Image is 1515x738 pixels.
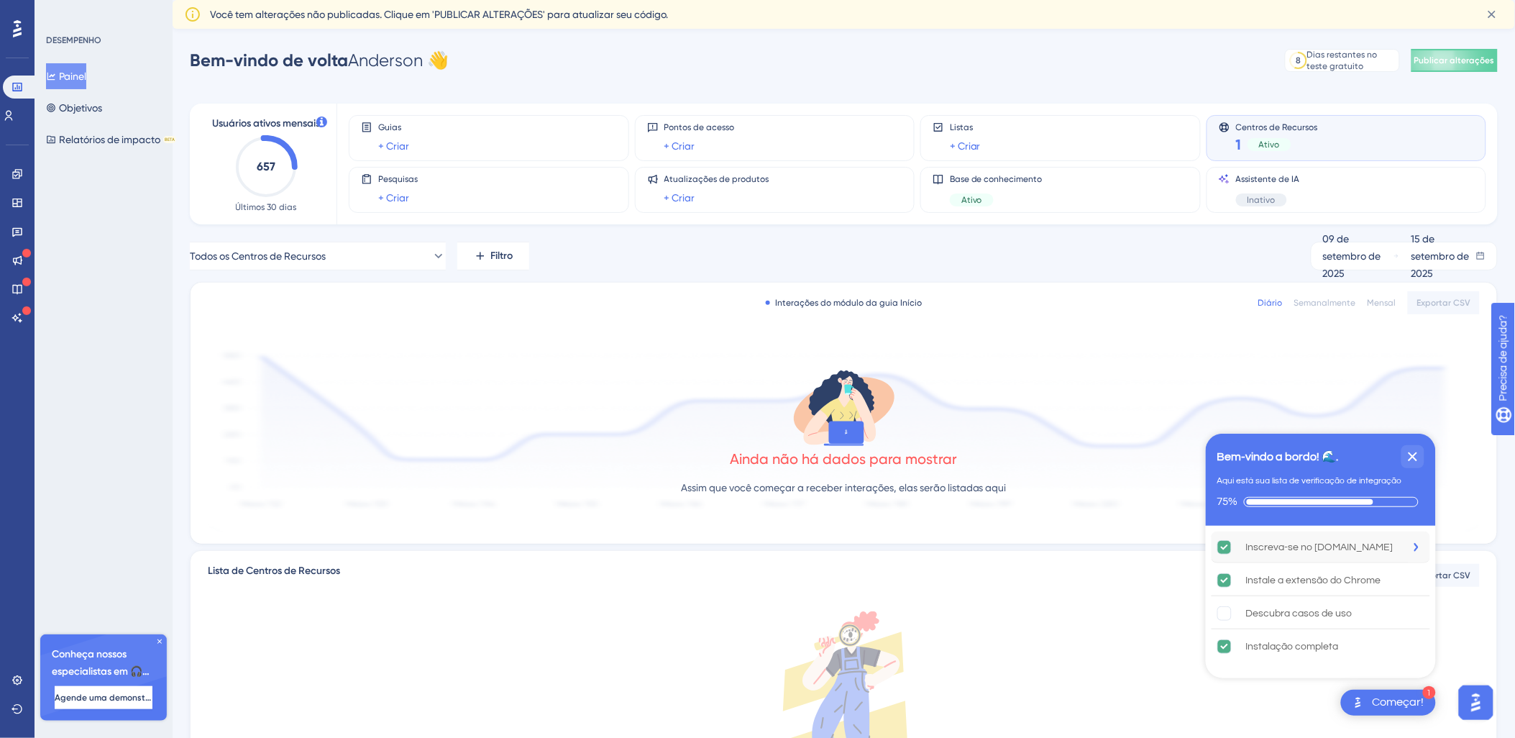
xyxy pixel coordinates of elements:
[1259,139,1280,150] span: Ativo
[1206,434,1436,678] div: Contêiner de lista de verificação
[1296,55,1301,66] div: 8
[55,692,152,703] span: Agende uma demonstração
[190,50,348,70] span: Bem-vindo de volta
[491,247,513,265] span: Filtro
[208,562,340,588] span: Lista de Centros de Recursos
[950,173,1043,185] span: Base de conhecimento
[731,449,958,469] div: Ainda não há dados para mostrar
[1217,496,1238,509] div: 75%
[190,242,446,270] button: Todos os Centros de Recursos
[1212,598,1430,629] div: O Discover Use Cases está incompleto.
[34,4,120,21] span: Precisa de ajuda?
[1258,297,1283,309] div: Diário
[46,35,101,46] div: DESEMPENHO
[236,201,297,213] span: Últimos 30 dias
[1246,539,1393,556] div: Inscreva-se no [DOMAIN_NAME]
[664,173,769,185] span: Atualizações de produtos
[1246,605,1352,622] div: Descubra casos de uso
[190,247,326,265] span: Todos os Centros de Recursos
[1368,297,1396,309] div: Mensal
[378,189,409,206] a: + Criar
[1206,526,1436,674] div: Itens da lista de verificação
[1417,297,1471,309] span: Exportar CSV
[59,131,160,148] font: Relatórios de impacto
[1411,49,1498,72] button: Publicar alterações
[1248,194,1276,206] span: Inativo
[1423,686,1436,699] div: 1
[378,137,409,155] a: + Criar
[1217,496,1424,509] div: Progresso da lista de verificação: 75%
[664,137,695,155] a: + Criar
[1246,638,1339,655] div: Instalação completa
[1341,690,1436,716] div: Abra o Get Started! lista de verificação, módulos restantes: 1
[46,63,86,89] button: Painel
[257,160,275,173] text: 657
[1212,565,1430,596] div: A instalação da extensão do Chrome está concluída.
[59,68,86,85] font: Painel
[46,95,102,121] button: Objetivos
[950,137,981,155] a: + Criar
[1212,631,1430,662] div: A instalação completa está concluída.
[55,686,152,709] button: Agende uma demonstração
[1217,448,1339,465] div: Bem-vindo a bordo! 🌊.
[457,242,529,270] button: Filtro
[664,189,695,206] a: + Criar
[1307,49,1395,72] div: Dias restantes no teste gratuito
[1236,122,1318,132] span: Centros de Recursos
[1411,230,1477,282] div: 15 de setembro de 2025
[776,297,923,309] font: Interações do módulo da guia Início
[1212,532,1430,563] div: Inscreva-se para UserGuiding.com está concluído.
[378,173,418,185] span: Pesquisas
[1236,135,1242,155] span: 1
[1294,297,1356,309] div: Semanalmente
[212,115,320,132] span: Usuários ativos mensais
[46,127,176,152] button: Relatórios de impactoBETA
[1414,55,1495,66] span: Publicar alterações
[1236,173,1300,185] span: Assistente de IA
[1323,230,1393,282] div: 09 de setembro de 2025
[1217,474,1402,488] div: Aqui está sua lista de verificação de integração
[1417,570,1471,581] span: Exportar CSV
[1455,681,1498,724] iframe: UserGuiding AI Assistant Launcher
[1350,694,1367,711] img: texto alternativo de imagem do iniciador
[163,136,176,143] div: BETA
[1401,445,1424,468] div: Fechar lista de verificação
[210,6,668,23] span: Você tem alterações não publicadas. Clique em 'PUBLICAR ALTERAÇÕES' para atualizar seu código.
[1408,291,1480,314] button: Exportar CSV
[664,122,735,133] span: Pontos de acesso
[681,479,1007,496] p: Assim que você começar a receber interações, elas serão listadas aqui
[52,646,155,680] span: Conheça nossos especialistas em 🎧 integração
[950,122,981,133] span: Listas
[961,194,982,206] span: Ativo
[378,122,409,133] span: Guias
[1246,572,1381,589] div: Instale a extensão do Chrome
[59,99,102,117] font: Objetivos
[1408,564,1480,587] button: Exportar CSV
[1373,695,1424,711] div: Começar!
[190,49,449,72] div: Anderson 👋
